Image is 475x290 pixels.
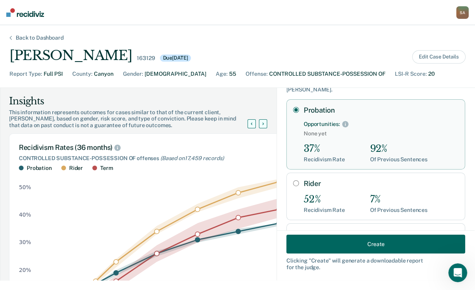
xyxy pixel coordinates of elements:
[19,267,31,273] text: 20%
[19,155,295,162] div: CONTROLLED SUBSTANCE-POSSESSION OF offenses
[286,257,465,271] div: Clicking " Create " will generate a downloadable report for the judge.
[6,35,73,41] div: Back to Dashboard
[145,70,206,78] div: [DEMOGRAPHIC_DATA]
[9,47,132,64] div: [PERSON_NAME]
[370,143,427,155] div: 92%
[216,70,227,78] div: Age :
[6,8,44,17] img: Recidiviz
[448,263,467,282] iframe: Intercom live chat
[72,70,92,78] div: County :
[19,184,31,190] text: 50%
[44,70,63,78] div: Full PSI
[69,165,83,171] div: Rider
[370,194,427,205] div: 7%
[304,130,458,137] span: None yet
[137,55,155,62] div: 163129
[160,55,191,62] div: Due [DATE]
[304,156,345,163] div: Recidivism Rate
[100,165,113,171] div: Term
[286,235,465,254] button: Create
[304,230,458,239] label: Term
[269,70,385,78] div: CONTROLLED SUBSTANCE-POSSESSION OF
[370,207,427,213] div: Of Previous Sentences
[27,165,52,171] div: Probation
[395,70,427,78] div: LSI-R Score :
[19,239,31,246] text: 30%
[304,106,458,115] label: Probation
[229,70,236,78] div: 55
[9,109,257,129] div: This information represents outcomes for cases similar to that of the current client, [PERSON_NAM...
[428,70,435,78] div: 20
[19,212,31,218] text: 40%
[412,50,466,64] button: Edit Case Details
[94,70,114,78] div: Canyon
[19,143,295,152] div: Recidivism Rates (36 months)
[246,70,268,78] div: Offense :
[304,121,340,128] div: Opportunities:
[304,179,458,188] label: Rider
[456,6,469,19] div: S A
[304,143,345,155] div: 37%
[123,70,143,78] div: Gender :
[9,95,257,108] div: Insights
[370,156,427,163] div: Of Previous Sentences
[304,194,345,205] div: 52%
[9,70,42,78] div: Report Type :
[456,6,469,19] button: SA
[304,207,345,213] div: Recidivism Rate
[160,155,224,161] span: (Based on 17,459 records )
